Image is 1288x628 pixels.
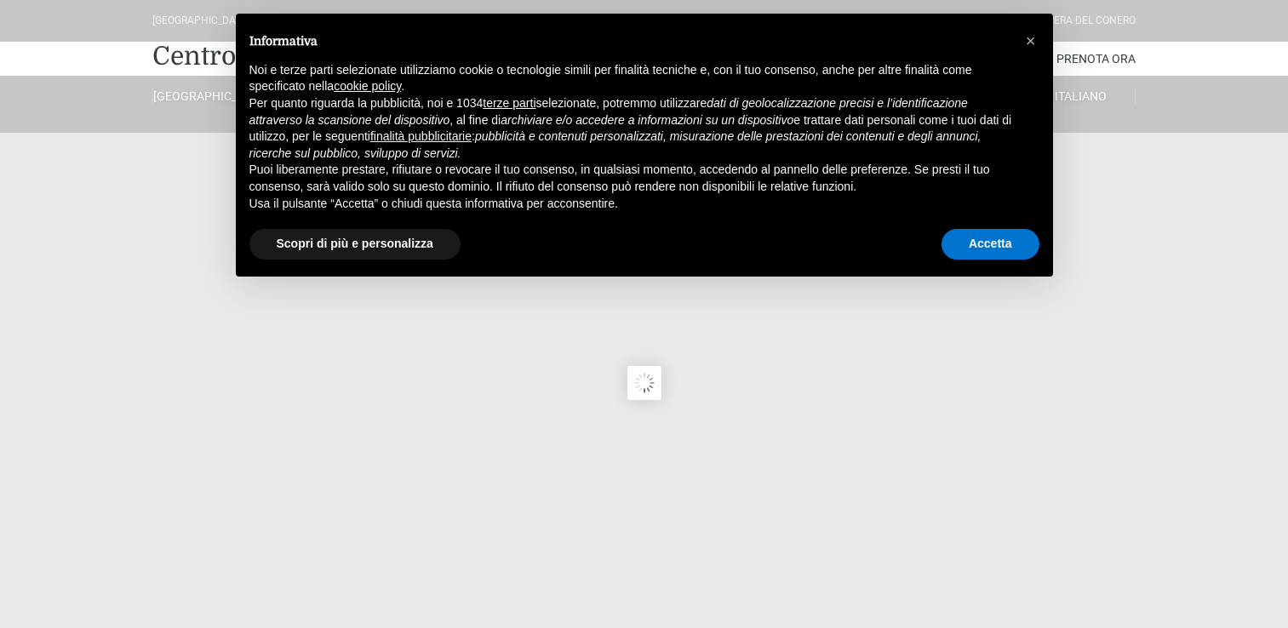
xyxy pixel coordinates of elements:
div: Riviera Del Conero [1036,13,1136,29]
button: terze parti [483,95,535,112]
a: Centro Vacanze De Angelis [152,39,481,73]
p: Usa il pulsante “Accetta” o chiudi questa informativa per acconsentire. [249,196,1012,213]
button: finalità pubblicitarie [370,128,472,146]
button: Scopri di più e personalizza [249,229,461,260]
em: dati di geolocalizzazione precisi e l’identificazione attraverso la scansione del dispositivo [249,96,968,127]
a: cookie policy [334,79,401,93]
button: Chiudi questa informativa [1017,27,1045,54]
em: archiviare e/o accedere a informazioni su un dispositivo [501,113,793,127]
div: [GEOGRAPHIC_DATA] [152,13,250,29]
p: Noi e terze parti selezionate utilizziamo cookie o tecnologie simili per finalità tecniche e, con... [249,62,1012,95]
p: Puoi liberamente prestare, rifiutare o revocare il tuo consenso, in qualsiasi momento, accedendo ... [249,162,1012,195]
p: Per quanto riguarda la pubblicità, noi e 1034 selezionate, potremmo utilizzare , al fine di e tra... [249,95,1012,162]
span: Italiano [1055,89,1107,103]
span: × [1026,31,1036,50]
h2: Informativa [249,34,1012,49]
a: Italiano [1027,88,1136,104]
a: Prenota Ora [1056,42,1136,76]
button: Accetta [942,229,1039,260]
a: [GEOGRAPHIC_DATA] [152,88,261,104]
em: pubblicità e contenuti personalizzati, misurazione delle prestazioni dei contenuti e degli annunc... [249,129,982,160]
